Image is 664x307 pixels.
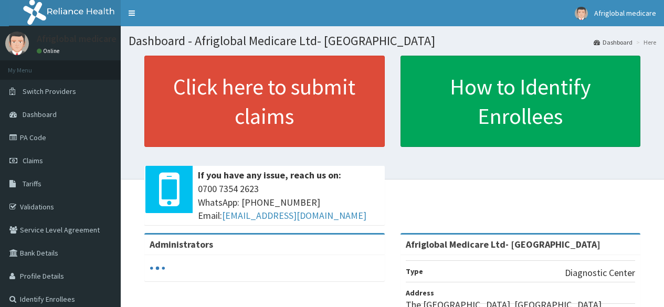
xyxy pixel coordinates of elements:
[5,31,29,55] img: User Image
[198,182,380,223] span: 0700 7354 2623 WhatsApp: [PHONE_NUMBER] Email:
[575,7,588,20] img: User Image
[198,169,341,181] b: If you have any issue, reach us on:
[406,238,600,250] strong: Afriglobal Medicare Ltd- [GEOGRAPHIC_DATA]
[565,266,635,280] p: Diagnostic Center
[400,56,641,147] a: How to Identify Enrollees
[23,156,43,165] span: Claims
[23,110,57,119] span: Dashboard
[37,47,62,55] a: Online
[222,209,366,221] a: [EMAIL_ADDRESS][DOMAIN_NAME]
[23,87,76,96] span: Switch Providers
[150,238,213,250] b: Administrators
[37,34,117,44] p: Afriglobal medicare
[144,56,385,147] a: Click here to submit claims
[634,38,656,47] li: Here
[406,267,423,276] b: Type
[129,34,656,48] h1: Dashboard - Afriglobal Medicare Ltd- [GEOGRAPHIC_DATA]
[594,38,633,47] a: Dashboard
[594,8,656,18] span: Afriglobal medicare
[23,179,41,188] span: Tariffs
[150,260,165,276] svg: audio-loading
[406,288,434,298] b: Address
